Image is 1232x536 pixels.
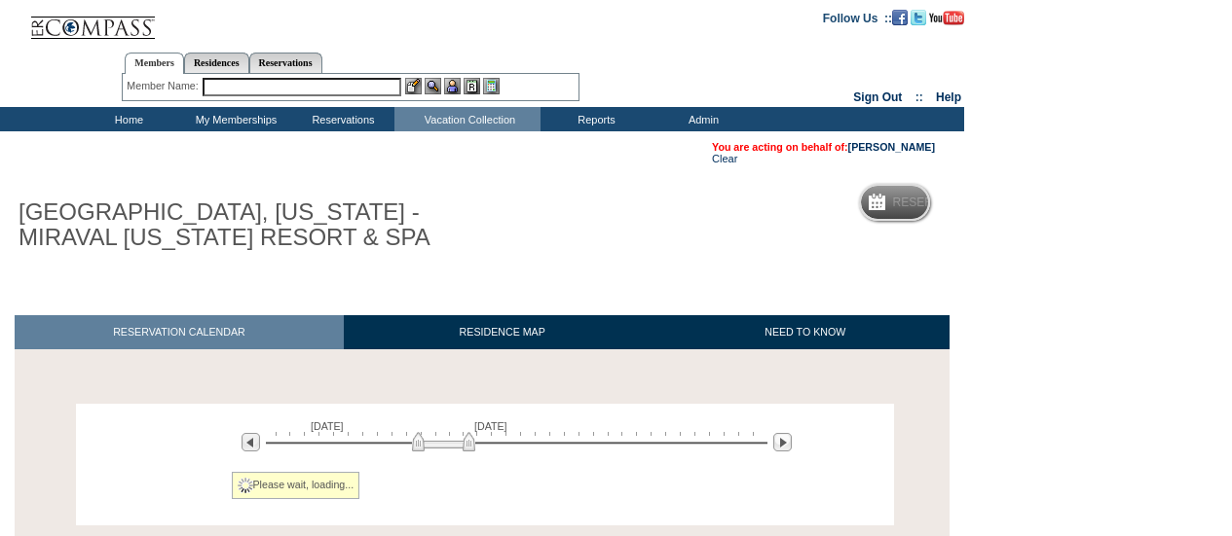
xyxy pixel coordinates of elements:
span: [DATE] [311,420,344,432]
span: You are acting on behalf of: [712,141,935,153]
img: Next [773,433,792,451]
a: RESIDENCE MAP [344,315,661,349]
img: Follow us on Twitter [911,10,926,25]
a: Help [936,90,961,104]
a: RESERVATION CALENDAR [15,315,344,349]
a: Clear [712,153,737,164]
a: NEED TO KNOW [660,315,950,349]
div: Member Name: [127,78,202,94]
td: My Memberships [180,107,287,131]
img: b_edit.gif [405,78,422,94]
a: Sign Out [853,90,902,104]
td: Follow Us :: [823,10,892,25]
td: Reservations [287,107,394,131]
a: Members [125,53,184,74]
a: Become our fan on Facebook [892,11,908,22]
a: Subscribe to our YouTube Channel [929,11,964,22]
img: View [425,78,441,94]
a: Follow us on Twitter [911,11,926,22]
img: Subscribe to our YouTube Channel [929,11,964,25]
a: Reservations [249,53,322,73]
img: Impersonate [444,78,461,94]
img: Reservations [464,78,480,94]
img: spinner2.gif [238,478,253,493]
span: [DATE] [474,420,507,432]
h5: Reservation Calendar [893,197,1042,209]
img: Become our fan on Facebook [892,10,908,25]
td: Vacation Collection [394,107,541,131]
img: b_calculator.gif [483,78,500,94]
td: Reports [541,107,648,131]
img: Previous [242,433,260,451]
span: :: [915,90,923,104]
h1: [GEOGRAPHIC_DATA], [US_STATE] - MIRAVAL [US_STATE] RESORT & SPA [15,196,451,255]
a: [PERSON_NAME] [848,141,935,153]
td: Admin [648,107,755,131]
a: Residences [184,53,249,73]
div: Please wait, loading... [232,472,360,499]
td: Home [73,107,180,131]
